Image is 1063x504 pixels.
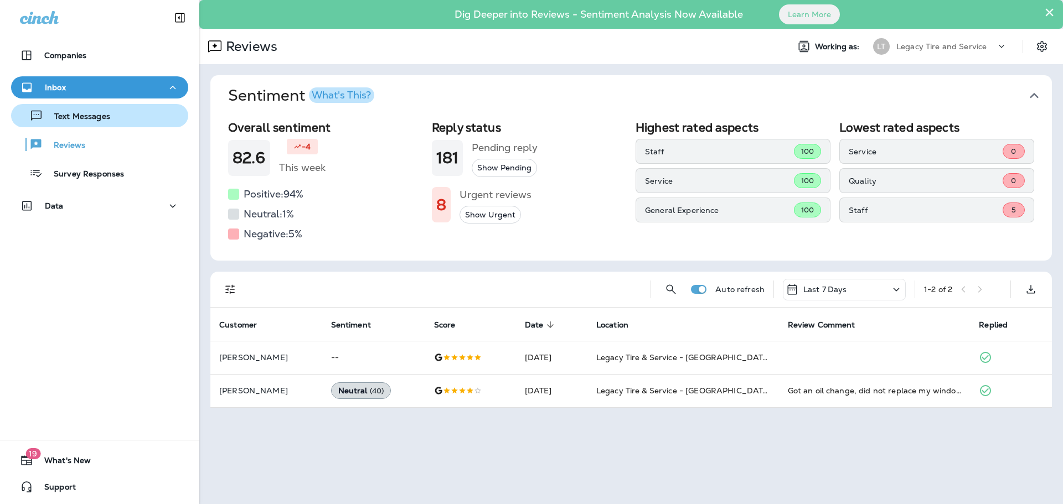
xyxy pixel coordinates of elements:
[434,320,456,330] span: Score
[924,285,952,294] div: 1 - 2 of 2
[636,121,830,134] h2: Highest rated aspects
[849,176,1003,185] p: Quality
[25,448,40,459] span: 19
[331,320,371,330] span: Sentiment
[164,7,195,29] button: Collapse Sidebar
[1012,205,1016,215] span: 5
[873,38,890,55] div: LT
[715,285,765,294] p: Auto refresh
[779,4,840,24] button: Learn More
[302,141,311,152] p: -4
[801,176,814,185] span: 100
[370,386,384,396] span: ( 40 )
[43,112,110,122] p: Text Messages
[11,162,188,185] button: Survey Responses
[244,205,294,223] h5: Neutral: 1 %
[979,320,1022,330] span: Replied
[44,51,86,60] p: Companies
[422,13,775,16] p: Dig Deeper into Reviews - Sentiment Analysis Now Available
[33,456,91,469] span: What's New
[432,121,627,134] h2: Reply status
[11,476,188,498] button: Support
[210,116,1052,261] div: SentimentWhat's This?
[11,104,188,127] button: Text Messages
[33,482,76,496] span: Support
[331,320,385,330] span: Sentiment
[472,159,537,177] button: Show Pending
[219,320,257,330] span: Customer
[645,147,794,156] p: Staff
[11,133,188,156] button: Reviews
[788,385,962,396] div: Got an oil change, did not replace my window sticker, left the old Express Oil reminder sticker. ...
[45,83,66,92] p: Inbox
[11,449,188,471] button: 19What's New
[322,341,425,374] td: --
[11,195,188,217] button: Data
[219,386,313,395] p: [PERSON_NAME]
[436,196,446,214] h1: 8
[472,139,538,157] h5: Pending reply
[11,76,188,98] button: Inbox
[279,159,326,176] h5: This week
[1011,147,1016,156] span: 0
[244,185,303,203] h5: Positive: 94 %
[233,149,266,167] h1: 82.6
[244,225,302,243] h5: Negative: 5 %
[525,320,544,330] span: Date
[849,147,1003,156] p: Service
[1011,176,1016,185] span: 0
[788,320,870,330] span: Review Comment
[460,206,521,224] button: Show Urgent
[309,87,374,103] button: What's This?
[839,121,1034,134] h2: Lowest rated aspects
[312,90,371,100] div: What's This?
[228,86,374,105] h1: Sentiment
[219,353,313,362] p: [PERSON_NAME]
[596,352,909,362] span: Legacy Tire & Service - [GEOGRAPHIC_DATA] (formerly Magic City Tire & Service)
[596,386,909,396] span: Legacy Tire & Service - [GEOGRAPHIC_DATA] (formerly Magic City Tire & Service)
[219,320,271,330] span: Customer
[219,75,1061,116] button: SentimentWhat's This?
[460,186,531,204] h5: Urgent reviews
[896,42,987,51] p: Legacy Tire and Service
[596,320,628,330] span: Location
[11,44,188,66] button: Companies
[436,149,458,167] h1: 181
[516,341,587,374] td: [DATE]
[660,278,682,300] button: Search Reviews
[849,206,1003,215] p: Staff
[1032,37,1052,56] button: Settings
[596,320,643,330] span: Location
[645,206,794,215] p: General Experience
[979,320,1008,330] span: Replied
[43,141,85,151] p: Reviews
[803,285,847,294] p: Last 7 Days
[45,201,64,210] p: Data
[645,176,794,185] p: Service
[1044,3,1055,21] button: Close
[221,38,277,55] p: Reviews
[43,169,124,180] p: Survey Responses
[434,320,470,330] span: Score
[219,278,241,300] button: Filters
[801,205,814,215] span: 100
[331,382,391,399] div: Neutral
[788,320,855,330] span: Review Comment
[801,147,814,156] span: 100
[1020,278,1042,300] button: Export as CSV
[525,320,558,330] span: Date
[228,121,423,134] h2: Overall sentiment
[516,374,587,407] td: [DATE]
[815,42,862,51] span: Working as:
